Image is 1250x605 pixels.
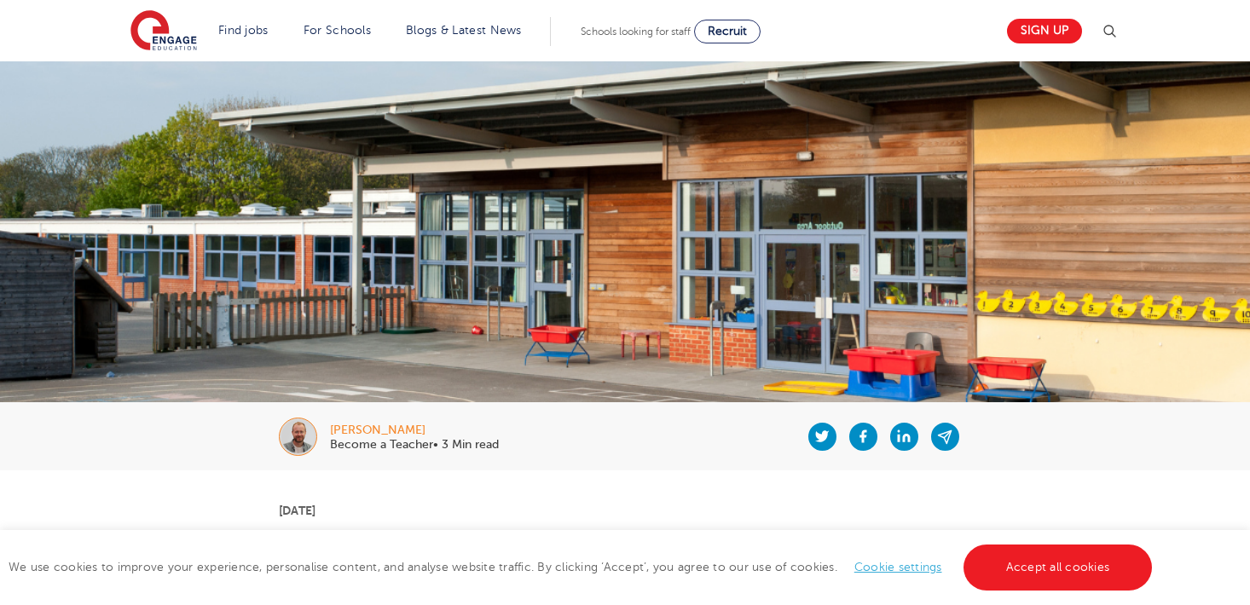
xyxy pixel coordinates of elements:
[406,24,522,37] a: Blogs & Latest News
[1007,19,1082,43] a: Sign up
[218,24,269,37] a: Find jobs
[279,504,972,516] p: [DATE]
[304,24,371,37] a: For Schools
[708,25,747,37] span: Recruit
[330,424,499,436] div: [PERSON_NAME]
[130,10,197,53] img: Engage Education
[9,561,1156,573] span: We use cookies to improve your experience, personalise content, and analyse website traffic. By c...
[964,544,1153,591] a: Accept all cookies
[330,439,499,451] p: Become a Teacher• 3 Min read
[581,26,691,37] span: Schools looking for staff
[694,20,761,43] a: Recruit
[854,561,942,573] a: Cookie settings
